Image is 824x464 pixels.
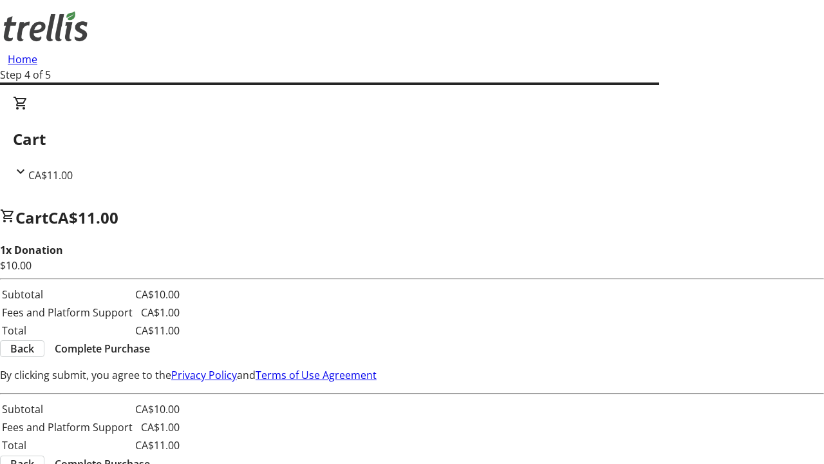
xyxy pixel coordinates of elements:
td: Total [1,437,133,454]
td: Total [1,322,133,339]
a: Privacy Policy [171,368,237,382]
div: CartCA$11.00 [13,95,811,183]
a: Terms of Use Agreement [256,368,377,382]
td: CA$11.00 [135,322,180,339]
span: Back [10,341,34,356]
span: CA$11.00 [28,168,73,182]
td: CA$10.00 [135,401,180,418]
h2: Cart [13,128,811,151]
td: CA$10.00 [135,286,180,303]
span: CA$11.00 [48,207,118,228]
span: Cart [15,207,48,228]
td: CA$1.00 [135,419,180,436]
td: Subtotal [1,401,133,418]
td: Fees and Platform Support [1,419,133,436]
td: CA$1.00 [135,304,180,321]
button: Complete Purchase [44,341,160,356]
td: CA$11.00 [135,437,180,454]
td: Subtotal [1,286,133,303]
span: Complete Purchase [55,341,150,356]
td: Fees and Platform Support [1,304,133,321]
